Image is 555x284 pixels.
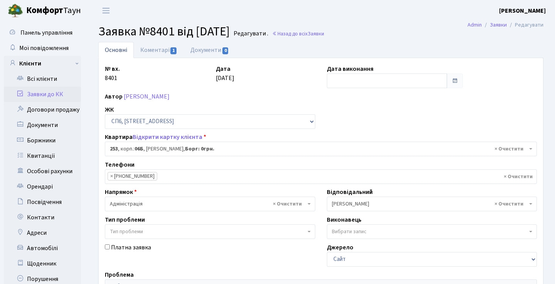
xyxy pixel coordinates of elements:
[105,92,123,101] label: Автор
[327,187,373,197] label: Відповідальний
[105,215,145,224] label: Тип проблеми
[4,40,81,56] a: Мої повідомлення
[4,256,81,271] a: Щоденник
[4,194,81,210] a: Посвідчення
[504,173,533,180] span: Видалити всі елементи
[26,4,63,17] b: Комфорт
[499,7,546,15] b: [PERSON_NAME]
[4,117,81,133] a: Документи
[184,42,235,58] a: Документи
[105,64,120,74] label: № вх.
[222,47,229,54] span: 0
[134,42,184,58] a: Коментарі
[308,30,324,37] span: Заявки
[272,30,324,37] a: Назад до всіхЗаявки
[185,145,214,153] b: Борг: 0грн.
[4,148,81,164] a: Квитанції
[4,133,81,148] a: Боржники
[111,243,151,252] label: Платна заявка
[327,64,373,74] label: Дата виконання
[4,25,81,40] a: Панель управління
[19,44,69,52] span: Мої повідомлення
[105,270,134,279] label: Проблема
[108,172,157,180] li: +380971225610
[494,145,523,153] span: Видалити всі елементи
[4,164,81,179] a: Особові рахунки
[135,145,143,153] b: 06Б
[105,105,114,114] label: ЖК
[332,200,528,208] span: Синельник С.В.
[26,4,81,17] span: Таун
[96,4,116,17] button: Переключити навігацію
[133,133,202,141] a: Відкрити картку клієнта
[494,200,523,208] span: Видалити всі елементи
[105,142,537,156] span: <b>253</b>, корп.: <b>06Б</b>, Чаяло Руслана Григорівна, <b>Борг: 0грн.</b>
[4,102,81,117] a: Договори продажу
[499,6,546,15] a: [PERSON_NAME]
[4,241,81,256] a: Автомобілі
[105,160,135,169] label: Телефони
[170,47,177,54] span: 1
[4,87,81,102] a: Заявки до КК
[273,200,302,208] span: Видалити всі елементи
[99,64,210,88] div: 8401
[4,56,81,71] a: Клієнти
[4,179,81,194] a: Орендарі
[468,21,482,29] a: Admin
[124,92,170,101] a: [PERSON_NAME]
[456,17,555,33] nav: breadcrumb
[110,145,527,153] span: <b>253</b>, корп.: <b>06Б</b>, Чаяло Руслана Григорівна, <b>Борг: 0грн.</b>
[105,187,137,197] label: Напрямок
[98,42,134,58] a: Основні
[105,197,315,211] span: Адміністрація
[20,28,72,37] span: Панель управління
[232,30,268,37] small: Редагувати .
[327,215,362,224] label: Виконавець
[490,21,507,29] a: Заявки
[98,23,230,40] span: Заявка №8401 від [DATE]
[110,228,143,236] span: Тип проблеми
[8,3,23,18] img: logo.png
[507,21,543,29] li: Редагувати
[4,71,81,87] a: Всі клієнти
[105,132,206,142] label: Квартира
[4,225,81,241] a: Адреси
[332,228,367,236] span: Вибрати запис
[327,243,353,252] label: Джерело
[110,200,306,208] span: Адміністрація
[327,197,537,211] span: Синельник С.В.
[4,210,81,225] a: Контакти
[216,64,230,74] label: Дата
[110,172,113,180] span: ×
[110,145,118,153] b: 253
[210,64,321,88] div: [DATE]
